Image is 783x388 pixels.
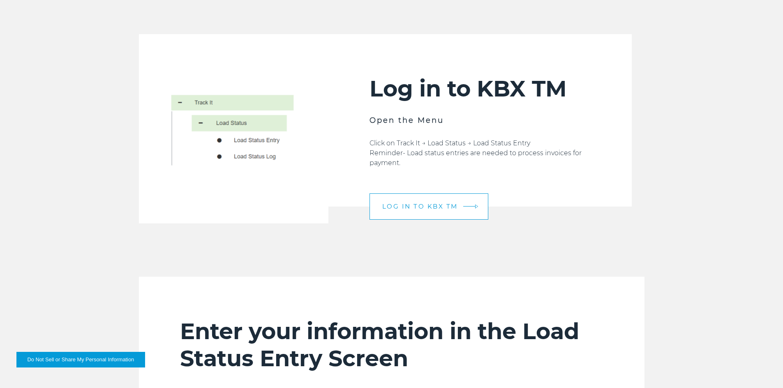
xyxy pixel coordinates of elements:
img: arrow [475,204,478,209]
button: Do Not Sell or Share My Personal Information [16,352,145,367]
h2: Enter your information in the Load Status Entry Screen [180,318,603,372]
h2: Log in to KBX TM [370,75,591,102]
span: LOG IN TO KBX TM [382,203,458,209]
h3: Open the Menu [370,115,591,126]
a: LOG IN TO KBX TM arrow arrow [370,193,488,220]
p: Click on Track It → Load Status → Load Status Entry Reminder- Load status entries are needed to p... [370,138,591,168]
